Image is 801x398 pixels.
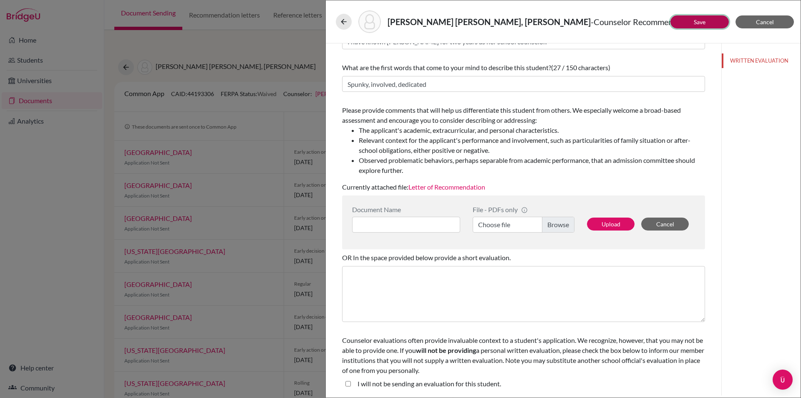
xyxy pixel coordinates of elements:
label: Choose file [473,217,574,233]
label: I will not be sending an evaluation for this student. [358,379,501,389]
span: What are the first words that come to your mind to describe this student? [342,63,551,71]
button: WRITTEN EVALUATION [722,53,801,68]
li: The applicant's academic, extracurricular, and personal characteristics. [359,125,705,135]
div: Open Intercom Messenger [773,370,793,390]
span: OR In the space provided below provide a short evaluation. [342,254,511,261]
span: Please provide comments that will help us differentiate this student from others. We especially w... [342,106,705,175]
div: File - PDFs only [473,205,574,213]
strong: [PERSON_NAME] [PERSON_NAME], [PERSON_NAME] [388,17,591,27]
span: info [521,207,528,213]
span: - Counselor Recommendation [591,17,696,27]
div: Currently attached file: [342,102,705,195]
li: Relevant context for the applicant's performance and involvement, such as particularities of fami... [359,135,705,155]
li: Observed problematic behaviors, perhaps separable from academic performance, that an admission co... [359,155,705,175]
button: Upload [587,218,635,231]
span: (27 / 150 characters) [551,63,610,71]
span: Counselor evaluations often provide invaluable context to a student's application. We recognize, ... [342,336,704,374]
a: Letter of Recommendation [408,183,485,191]
b: will not be providing [416,346,476,354]
div: Document Name [352,205,460,213]
button: Cancel [641,218,689,231]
